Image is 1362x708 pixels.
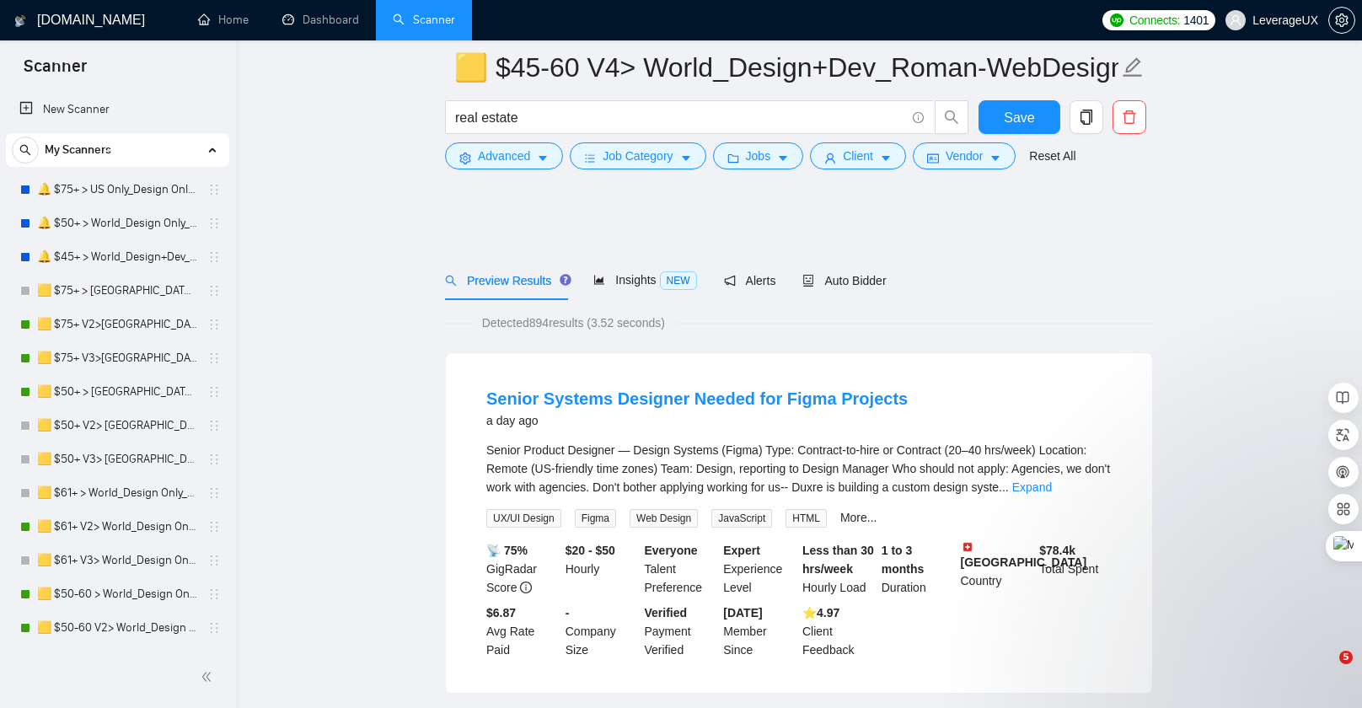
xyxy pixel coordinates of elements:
span: search [936,110,968,125]
span: Advanced [478,147,530,165]
span: Preview Results [445,274,566,287]
a: 🟨 $61+ > World_Design Only_Roman-UX/UI_General [37,476,197,510]
a: 🟨 $75+ > [GEOGRAPHIC_DATA]+[GEOGRAPHIC_DATA] Only_Tony-UX/UI_General [37,274,197,308]
span: Web Design [630,509,698,528]
span: Vendor [946,147,983,165]
span: caret-down [880,152,892,164]
a: 🟨 $50-60 V2> World_Design Only_Roman-Web Design_General [37,611,197,645]
button: idcardVendorcaret-down [913,142,1016,169]
span: idcard [927,152,939,164]
b: Everyone [645,544,698,557]
input: Scanner name... [454,46,1118,88]
a: 🟨 $50-60 V3> World_Design Only_Roman-Web Design_General [37,645,197,678]
span: info-circle [520,582,532,593]
b: $6.87 [486,606,516,619]
div: Payment Verified [641,603,721,659]
a: 🟨 $50-60 > World_Design Only_Roman-Web Design_General [37,577,197,611]
span: Client [843,147,873,165]
div: Duration [878,541,957,597]
span: info-circle [913,112,924,123]
span: Figma [575,509,616,528]
div: GigRadar Score [483,541,562,597]
span: delete [1113,110,1145,125]
b: $20 - $50 [566,544,615,557]
img: upwork-logo.png [1110,13,1123,27]
span: Jobs [746,147,771,165]
button: settingAdvancedcaret-down [445,142,563,169]
b: 📡 75% [486,544,528,557]
span: Auto Bidder [802,274,886,287]
a: 🟨 $61+ V2> World_Design Only_Roman-UX/UI_General [37,510,197,544]
a: 🟨 $50+ > [GEOGRAPHIC_DATA]+[GEOGRAPHIC_DATA] Only_Tony-UX/UI_General [37,375,197,409]
span: holder [207,284,221,298]
span: caret-down [989,152,1001,164]
a: Expand [1012,480,1052,494]
span: caret-down [680,152,692,164]
a: 🟨 $75+ V3>[GEOGRAPHIC_DATA]+[GEOGRAPHIC_DATA] Only_Tony-UX/UI_General [37,341,197,375]
div: Client Feedback [799,603,878,659]
span: My Scanners [45,133,111,167]
a: 🟨 $75+ V2>[GEOGRAPHIC_DATA]+[GEOGRAPHIC_DATA] Only_Tony-UX/UI_General [37,308,197,341]
button: barsJob Categorycaret-down [570,142,705,169]
div: Company Size [562,603,641,659]
span: holder [207,587,221,601]
span: holder [207,385,221,399]
span: robot [802,275,814,287]
div: Talent Preference [641,541,721,597]
button: folderJobscaret-down [713,142,804,169]
img: logo [14,8,26,35]
span: search [13,144,38,156]
iframe: Intercom live chat [1305,651,1345,691]
b: 1 to 3 months [882,544,925,576]
span: NEW [660,271,697,290]
a: 🟨 $50+ V2> [GEOGRAPHIC_DATA]+[GEOGRAPHIC_DATA] Only_Tony-UX/UI_General [37,409,197,442]
span: area-chart [593,274,605,286]
div: Experience Level [720,541,799,597]
span: setting [1329,13,1354,27]
span: holder [207,250,221,264]
div: Total Spent [1036,541,1115,597]
a: setting [1328,13,1355,27]
a: 🔔 $50+ > World_Design Only_General [37,206,197,240]
span: holder [207,554,221,567]
a: searchScanner [393,13,455,27]
span: bars [584,152,596,164]
b: [DATE] [723,606,762,619]
span: notification [724,275,736,287]
span: holder [207,183,221,196]
button: copy [1070,100,1103,134]
b: [GEOGRAPHIC_DATA] [961,541,1087,569]
span: caret-down [777,152,789,164]
div: Tooltip anchor [558,272,573,287]
span: folder [727,152,739,164]
span: holder [207,486,221,500]
img: 🇨🇭 [962,541,973,553]
a: Reset All [1029,147,1075,165]
b: Verified [645,606,688,619]
div: Avg Rate Paid [483,603,562,659]
span: Save [1004,107,1034,128]
a: homeHome [198,13,249,27]
span: holder [207,453,221,466]
span: HTML [786,509,827,528]
span: 5 [1339,651,1353,664]
span: Job Category [603,147,673,165]
span: caret-down [537,152,549,164]
button: delete [1113,100,1146,134]
a: 🔔 $45+ > World_Design+Dev_General [37,240,197,274]
span: 1401 [1183,11,1209,29]
button: Save [979,100,1060,134]
span: Scanner [10,54,100,89]
div: Hourly [562,541,641,597]
a: 🟨 $50+ V3> [GEOGRAPHIC_DATA]+[GEOGRAPHIC_DATA] Only_Tony-UX/UI_General [37,442,197,476]
span: UX/UI Design [486,509,561,528]
div: Country [957,541,1037,597]
span: Detected 894 results (3.52 seconds) [470,314,677,332]
span: holder [207,217,221,230]
a: More... [840,511,877,524]
span: holder [207,419,221,432]
a: Senior Systems Designer Needed for Figma Projects [486,389,908,408]
button: search [935,100,968,134]
span: copy [1070,110,1102,125]
button: userClientcaret-down [810,142,906,169]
